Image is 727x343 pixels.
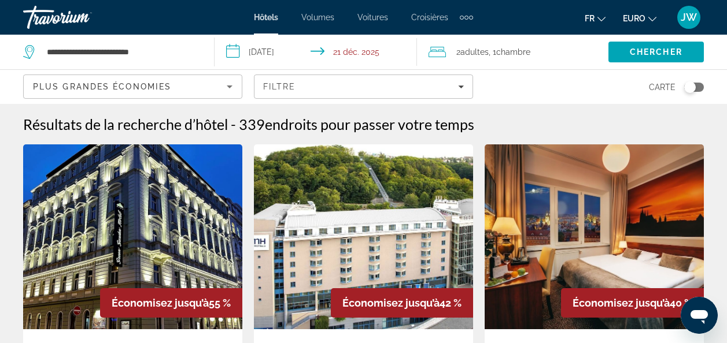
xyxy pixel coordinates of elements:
[630,47,682,57] span: Chercher
[681,297,718,334] iframe: Button to launch messaging window
[301,13,334,22] a: Volumes
[23,115,228,133] h1: Résultats de la recherche d’hôtel
[623,10,656,27] button: Changer de devise
[100,288,242,318] div: 55 %
[417,35,608,69] button: Voyageurs : 2 adultes, 0 enfants
[215,35,418,69] button: Sélectionnez la date d’arrivée et de départ
[254,74,473,99] button: Filtres
[460,8,473,27] button: Éléments de navigation supplémentaires
[460,47,489,57] span: Adultes
[585,14,595,23] span: Fr
[254,13,278,22] a: Hôtels
[496,47,530,57] span: Chambre
[23,2,139,32] a: Travorium
[254,144,473,329] img: NH Prague City
[357,13,388,22] a: Voitures
[489,47,496,57] font: , 1
[33,80,233,94] mat-select: Trier par
[263,82,296,91] span: Filtre
[585,10,606,27] button: Changer la langue
[681,12,697,23] span: JW
[331,288,473,318] div: 42 %
[676,82,704,92] button: Basculer la carte
[573,297,670,309] span: Économisez jusqu’à
[623,14,645,23] span: EURO
[112,297,209,309] span: Économisez jusqu’à
[674,5,704,29] button: Menu utilisateur
[231,115,236,133] span: -
[456,47,460,57] font: 2
[33,82,171,91] span: Plus grandes économies
[23,144,242,329] img: Hôtel Green Garden
[608,42,704,62] button: Rechercher
[411,13,448,22] a: Croisières
[485,144,704,329] img: Metropolitan Old Town Hotel Czech Leading Hotels
[649,79,676,95] span: Carte
[265,115,474,133] span: endroits pour passer votre temps
[561,288,704,318] div: 40 %
[239,115,474,133] h2: 339
[46,43,197,61] input: Rechercher une destination hôtelière
[342,297,440,309] span: Économisez jusqu’à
